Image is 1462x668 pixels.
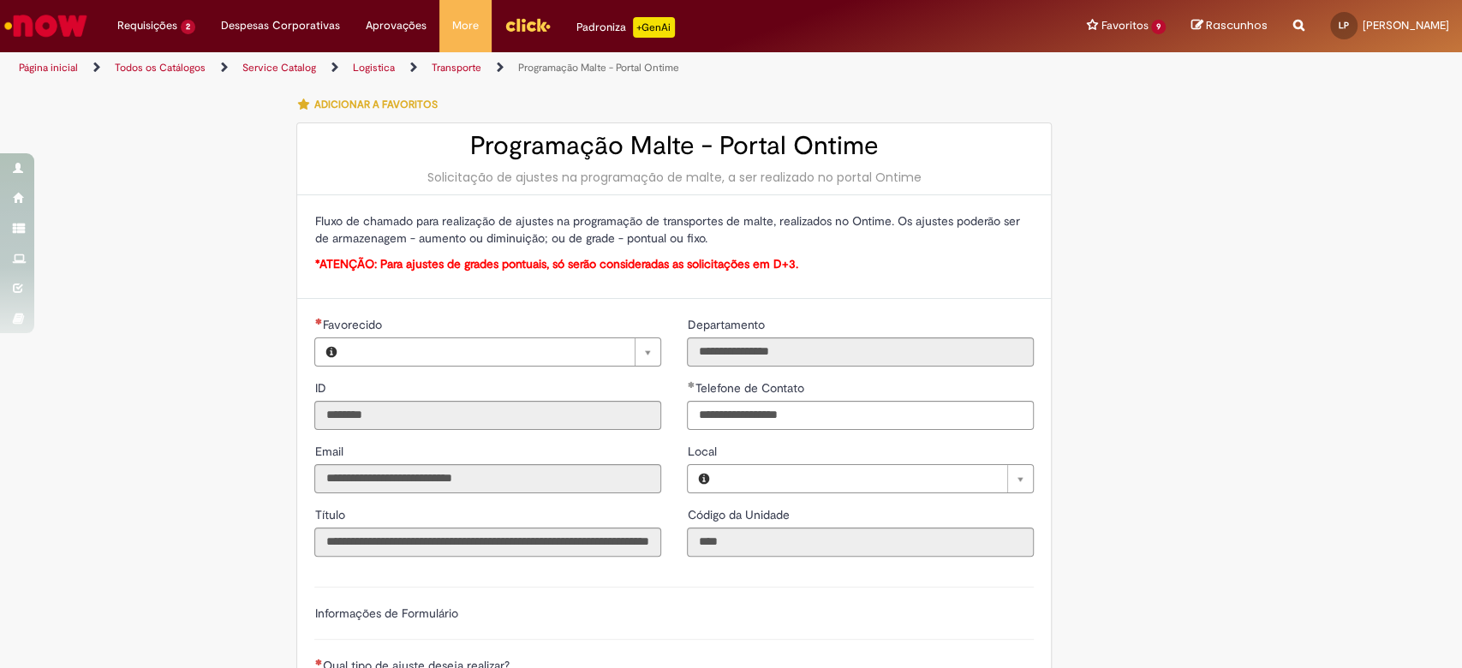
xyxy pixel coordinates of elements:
[314,212,1034,247] p: Fluxo de chamado para realização de ajustes na programação de transportes de malte, realizados no...
[504,12,551,38] img: click_logo_yellow_360x200.png
[242,61,316,75] a: Service Catalog
[1363,18,1449,33] span: [PERSON_NAME]
[2,9,90,43] img: ServiceNow
[366,17,427,34] span: Aprovações
[314,506,348,523] label: Somente leitura - Título
[518,61,679,75] a: Programação Malte - Portal Ontime
[314,444,346,459] span: Somente leitura - Email
[115,61,206,75] a: Todos os Catálogos
[719,465,1033,492] a: Limpar campo Local
[353,61,395,75] a: Logistica
[1206,17,1268,33] span: Rascunhos
[19,61,78,75] a: Página inicial
[296,86,446,122] button: Adicionar a Favoritos
[1101,17,1148,34] span: Favoritos
[314,605,457,621] label: Informações de Formulário
[314,443,346,460] label: Somente leitura - Email
[314,132,1034,160] h2: Programação Malte - Portal Ontime
[452,17,479,34] span: More
[1191,18,1268,34] a: Rascunhos
[687,401,1034,430] input: Telefone de Contato
[314,318,322,325] span: Necessários
[1151,20,1166,34] span: 9
[687,337,1034,367] input: Departamento
[695,380,807,396] span: Telefone de Contato
[314,464,661,493] input: Email
[314,256,797,271] span: *ATENÇÃO: Para ajustes de grades pontuais, só serão consideradas as solicitações em D+3.
[633,17,675,38] p: +GenAi
[181,20,195,34] span: 2
[687,381,695,388] span: Obrigatório Preenchido
[687,444,719,459] span: Local
[117,17,177,34] span: Requisições
[13,52,962,84] ul: Trilhas de página
[314,401,661,430] input: ID
[687,528,1034,557] input: Código da Unidade
[576,17,675,38] div: Padroniza
[687,506,792,523] label: Somente leitura - Código da Unidade
[432,61,481,75] a: Transporte
[688,465,719,492] button: Local, Visualizar este registro
[687,507,792,522] span: Somente leitura - Código da Unidade
[314,528,661,557] input: Título
[1339,20,1349,31] span: LP
[314,379,329,397] label: Somente leitura - ID
[221,17,340,34] span: Despesas Corporativas
[313,98,437,111] span: Adicionar a Favoritos
[315,338,346,366] button: Favorecido, Visualizar este registro
[687,316,767,333] label: Somente leitura - Departamento
[314,659,322,665] span: Necessários
[314,380,329,396] span: Somente leitura - ID
[346,338,660,366] a: Limpar campo Favorecido
[314,169,1034,186] div: Solicitação de ajustes na programação de malte, a ser realizado no portal Ontime
[687,317,767,332] span: Somente leitura - Departamento
[314,507,348,522] span: Somente leitura - Título
[322,317,385,332] span: Necessários - Favorecido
